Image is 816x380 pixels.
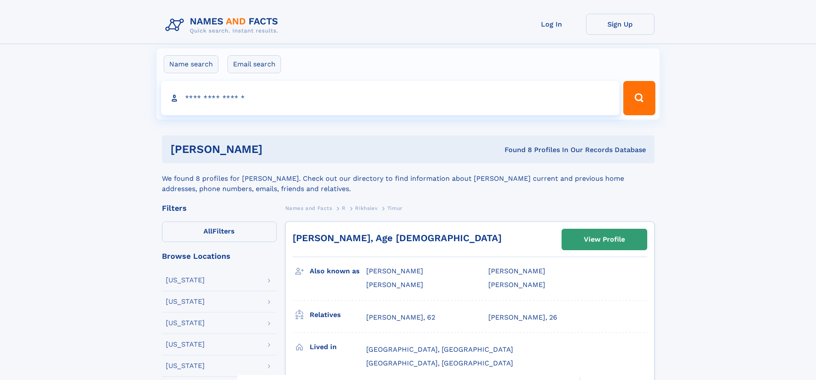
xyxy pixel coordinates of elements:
[162,221,277,242] label: Filters
[162,14,285,37] img: Logo Names and Facts
[310,340,366,354] h3: Lived in
[162,252,277,260] div: Browse Locations
[387,205,403,211] span: Timur
[166,341,205,348] div: [US_STATE]
[366,313,435,322] a: [PERSON_NAME], 62
[586,14,655,35] a: Sign Up
[166,362,205,369] div: [US_STATE]
[227,55,281,73] label: Email search
[162,204,277,212] div: Filters
[293,233,502,243] a: [PERSON_NAME], Age [DEMOGRAPHIC_DATA]
[517,14,586,35] a: Log In
[166,277,205,284] div: [US_STATE]
[170,144,384,155] h1: [PERSON_NAME]
[342,205,346,211] span: R
[161,81,620,115] input: search input
[366,345,513,353] span: [GEOGRAPHIC_DATA], [GEOGRAPHIC_DATA]
[164,55,218,73] label: Name search
[166,298,205,305] div: [US_STATE]
[310,308,366,322] h3: Relatives
[366,281,423,289] span: [PERSON_NAME]
[488,313,557,322] a: [PERSON_NAME], 26
[203,227,212,235] span: All
[342,203,346,213] a: R
[562,229,647,250] a: View Profile
[355,203,377,213] a: Rikhsiev
[285,203,332,213] a: Names and Facts
[366,267,423,275] span: [PERSON_NAME]
[623,81,655,115] button: Search Button
[488,281,545,289] span: [PERSON_NAME]
[584,230,625,249] div: View Profile
[366,359,513,367] span: [GEOGRAPHIC_DATA], [GEOGRAPHIC_DATA]
[162,163,655,194] div: We found 8 profiles for [PERSON_NAME]. Check out our directory to find information about [PERSON_...
[310,264,366,278] h3: Also known as
[166,320,205,326] div: [US_STATE]
[355,205,377,211] span: Rikhsiev
[383,145,646,155] div: Found 8 Profiles In Our Records Database
[488,267,545,275] span: [PERSON_NAME]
